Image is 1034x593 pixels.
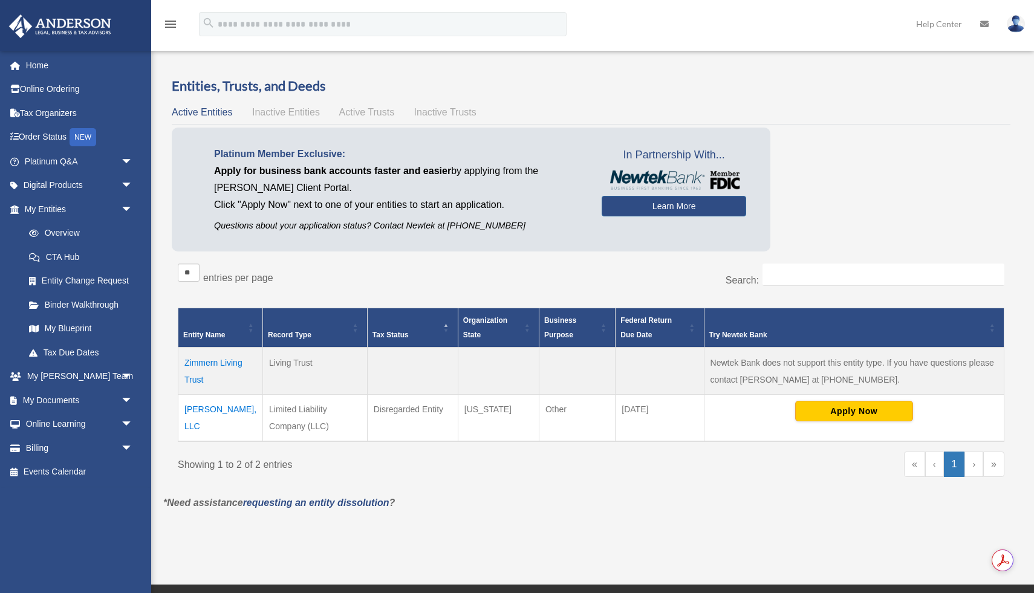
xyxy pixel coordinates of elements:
span: arrow_drop_down [121,412,145,437]
a: Digital Productsarrow_drop_down [8,173,151,198]
span: arrow_drop_down [121,149,145,174]
p: Click "Apply Now" next to one of your entities to start an application. [214,196,584,213]
a: Tax Organizers [8,101,151,125]
span: Tax Status [372,331,409,339]
a: My Documentsarrow_drop_down [8,388,151,412]
a: Tax Due Dates [17,340,145,365]
th: Record Type: Activate to sort [263,308,368,348]
img: NewtekBankLogoSM.png [608,170,740,190]
a: requesting an entity dissolution [243,497,389,508]
a: Learn More [602,196,746,216]
th: Entity Name: Activate to sort [178,308,263,348]
span: arrow_drop_down [121,197,145,222]
button: Apply Now [795,401,913,421]
a: Entity Change Request [17,269,145,293]
span: arrow_drop_down [121,365,145,389]
th: Federal Return Due Date: Activate to sort [616,308,704,348]
span: Federal Return Due Date [620,316,672,339]
div: Try Newtek Bank [709,328,986,342]
span: arrow_drop_down [121,436,145,461]
th: Try Newtek Bank : Activate to sort [704,308,1004,348]
a: CTA Hub [17,245,145,269]
a: Last [983,452,1004,477]
span: Apply for business bank accounts faster and easier [214,166,451,176]
span: Entity Name [183,331,225,339]
a: Overview [17,221,139,245]
h3: Entities, Trusts, and Deeds [172,77,1010,96]
div: NEW [70,128,96,146]
a: First [904,452,925,477]
th: Business Purpose: Activate to sort [539,308,615,348]
a: Platinum Q&Aarrow_drop_down [8,149,151,173]
a: Events Calendar [8,460,151,484]
td: Other [539,395,615,442]
em: *Need assistance ? [163,497,395,508]
p: Questions about your application status? Contact Newtek at [PHONE_NUMBER] [214,218,584,233]
a: Next [964,452,983,477]
span: Organization State [463,316,507,339]
span: Inactive Trusts [414,107,476,117]
span: Business Purpose [544,316,576,339]
img: User Pic [1007,15,1025,33]
span: Active Entities [172,107,232,117]
a: Online Ordering [8,77,151,102]
td: Living Trust [263,348,368,395]
a: Billingarrow_drop_down [8,436,151,460]
label: entries per page [203,273,273,283]
i: menu [163,17,178,31]
a: Order StatusNEW [8,125,151,150]
p: Platinum Member Exclusive: [214,146,584,163]
span: In Partnership With... [602,146,746,165]
span: arrow_drop_down [121,173,145,198]
td: [DATE] [616,395,704,442]
a: 1 [944,452,965,477]
i: search [202,16,215,30]
img: Anderson Advisors Platinum Portal [5,15,115,38]
td: [US_STATE] [458,395,539,442]
a: menu [163,21,178,31]
label: Search: [726,275,759,285]
a: Previous [925,452,944,477]
span: Record Type [268,331,311,339]
td: Zimmern Living Trust [178,348,263,395]
a: Home [8,53,151,77]
span: Inactive Entities [252,107,320,117]
div: Showing 1 to 2 of 2 entries [178,452,582,473]
a: Binder Walkthrough [17,293,145,317]
p: by applying from the [PERSON_NAME] Client Portal. [214,163,584,196]
th: Organization State: Activate to sort [458,308,539,348]
td: Limited Liability Company (LLC) [263,395,368,442]
a: Online Learningarrow_drop_down [8,412,151,436]
td: Newtek Bank does not support this entity type. If you have questions please contact [PERSON_NAME]... [704,348,1004,395]
span: Active Trusts [339,107,395,117]
span: arrow_drop_down [121,388,145,413]
td: [PERSON_NAME], LLC [178,395,263,442]
a: My Blueprint [17,317,145,341]
th: Tax Status: Activate to invert sorting [367,308,458,348]
a: My [PERSON_NAME] Teamarrow_drop_down [8,365,151,389]
a: My Entitiesarrow_drop_down [8,197,145,221]
td: Disregarded Entity [367,395,458,442]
